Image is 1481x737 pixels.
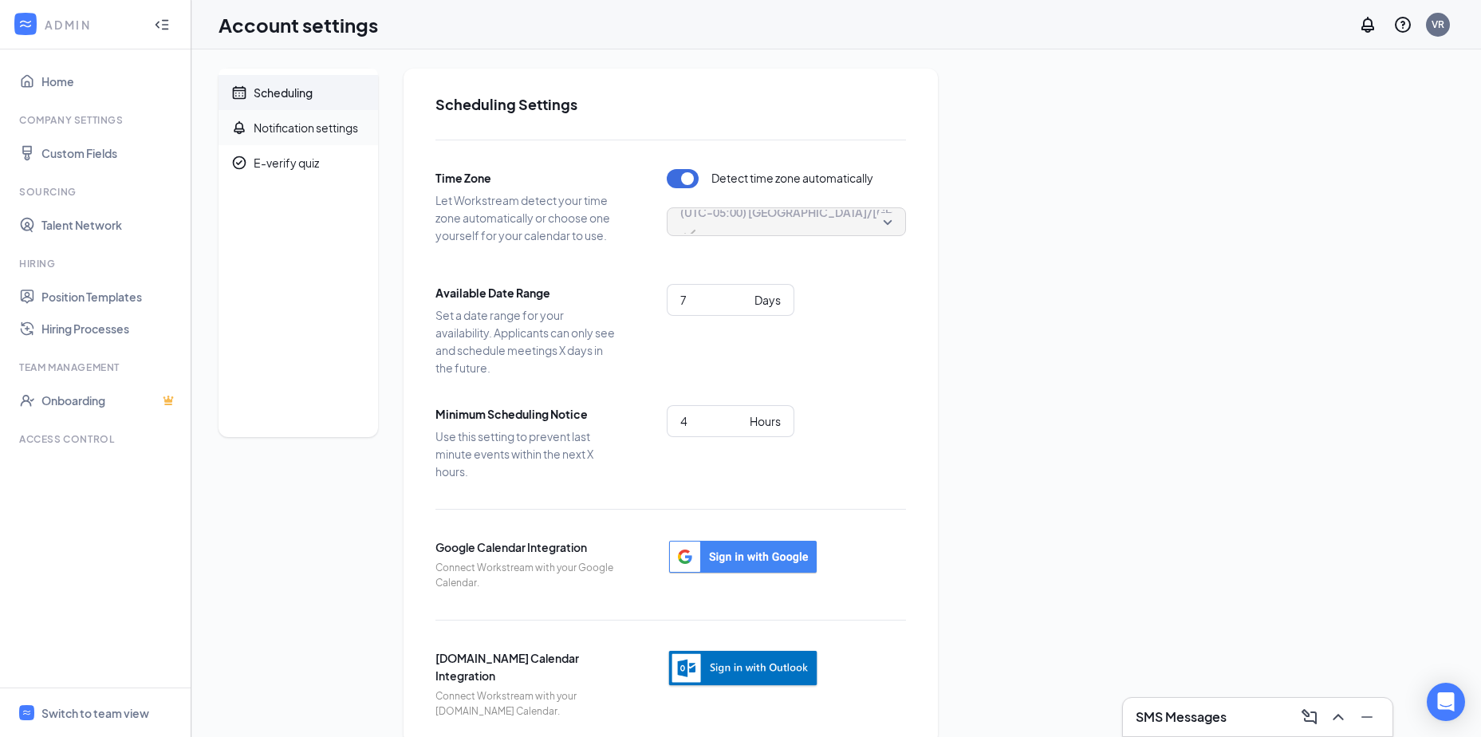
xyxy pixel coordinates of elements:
[435,428,619,480] span: Use this setting to prevent last minute events within the next X hours.
[1357,707,1377,727] svg: Minimize
[41,65,178,97] a: Home
[254,85,313,100] div: Scheduling
[1358,15,1377,34] svg: Notifications
[1300,707,1319,727] svg: ComposeMessage
[219,145,378,180] a: CheckmarkCircleE-verify quiz
[41,313,178,345] a: Hiring Processes
[1297,704,1322,730] button: ComposeMessage
[1432,18,1444,31] div: VR
[231,120,247,136] svg: Bell
[254,155,319,171] div: E-verify quiz
[435,169,619,187] span: Time Zone
[19,113,175,127] div: Company Settings
[41,281,178,313] a: Position Templates
[435,284,619,301] span: Available Date Range
[1427,683,1465,721] div: Open Intercom Messenger
[41,705,149,721] div: Switch to team view
[41,209,178,241] a: Talent Network
[1354,704,1380,730] button: Minimize
[1329,707,1348,727] svg: ChevronUp
[1325,704,1351,730] button: ChevronUp
[435,405,619,423] span: Minimum Scheduling Notice
[19,361,175,374] div: Team Management
[680,200,1068,224] span: (UTC-05:00) [GEOGRAPHIC_DATA]/[GEOGRAPHIC_DATA] - Central Time
[22,707,32,718] svg: WorkstreamLogo
[254,120,358,136] div: Notification settings
[41,384,178,416] a: OnboardingCrown
[45,17,140,33] div: ADMIN
[1393,15,1412,34] svg: QuestionInfo
[435,649,619,684] span: [DOMAIN_NAME] Calendar Integration
[435,191,619,244] span: Let Workstream detect your time zone automatically or choose one yourself for your calendar to use.
[231,85,247,100] svg: Calendar
[680,224,699,243] svg: Checkmark
[435,94,906,114] h2: Scheduling Settings
[1136,708,1227,726] h3: SMS Messages
[231,155,247,171] svg: CheckmarkCircle
[754,291,781,309] div: Days
[435,561,619,591] span: Connect Workstream with your Google Calendar.
[19,257,175,270] div: Hiring
[154,17,170,33] svg: Collapse
[219,110,378,145] a: BellNotification settings
[19,432,175,446] div: Access control
[19,185,175,199] div: Sourcing
[750,412,781,430] div: Hours
[41,137,178,169] a: Custom Fields
[219,75,378,110] a: CalendarScheduling
[435,306,619,376] span: Set a date range for your availability. Applicants can only see and schedule meetings X days in t...
[219,11,378,38] h1: Account settings
[711,169,873,188] span: Detect time zone automatically
[435,538,619,556] span: Google Calendar Integration
[435,689,619,719] span: Connect Workstream with your [DOMAIN_NAME] Calendar.
[18,16,33,32] svg: WorkstreamLogo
